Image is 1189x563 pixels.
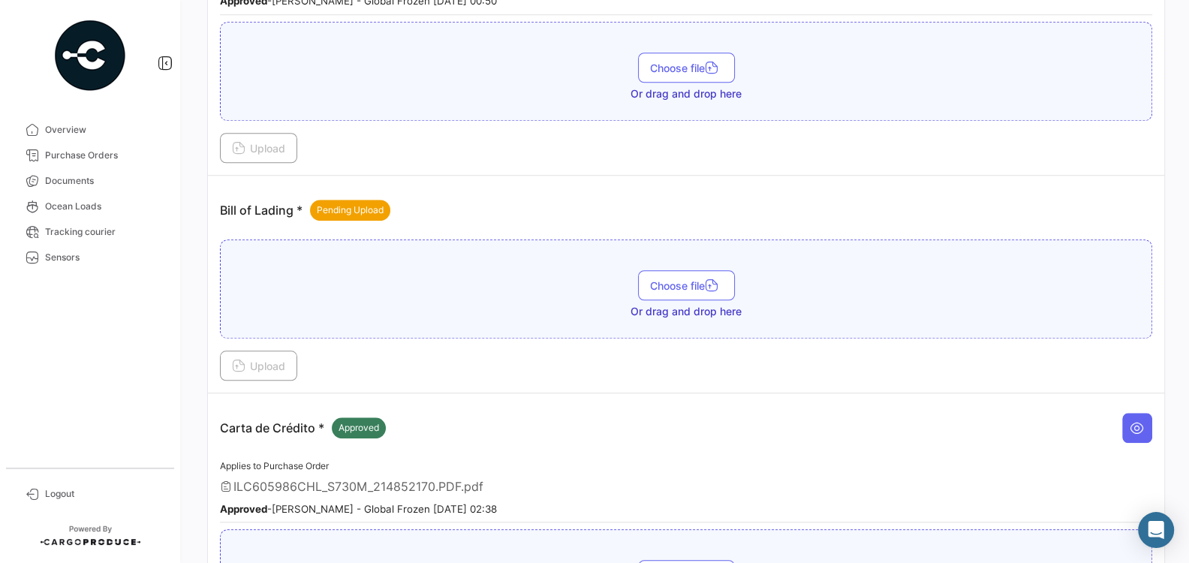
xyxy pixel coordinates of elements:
p: Carta de Crédito * [220,417,386,438]
span: Ocean Loads [45,200,162,213]
span: Choose file [650,279,723,292]
small: - [PERSON_NAME] - Global Frozen [DATE] 02:38 [220,503,497,515]
span: Overview [45,123,162,137]
b: Approved [220,503,267,515]
span: Pending Upload [317,203,384,217]
span: Sensors [45,251,162,264]
span: Approved [339,421,379,435]
span: ILC605986CHL_S730M_214852170.PDF.pdf [233,479,483,494]
a: Sensors [12,245,168,270]
a: Tracking courier [12,219,168,245]
img: powered-by.png [53,18,128,93]
button: Choose file [638,270,735,300]
a: Purchase Orders [12,143,168,168]
span: Applies to Purchase Order [220,460,329,471]
button: Upload [220,133,297,163]
span: Or drag and drop here [631,86,742,101]
a: Documents [12,168,168,194]
span: Upload [232,142,285,155]
span: Choose file [650,62,723,74]
span: Tracking courier [45,225,162,239]
span: Or drag and drop here [631,304,742,319]
button: Choose file [638,53,735,83]
a: Overview [12,117,168,143]
span: Purchase Orders [45,149,162,162]
a: Ocean Loads [12,194,168,219]
span: Logout [45,487,162,501]
span: Upload [232,360,285,372]
p: Bill of Lading * [220,200,390,221]
button: Upload [220,351,297,381]
span: Documents [45,174,162,188]
div: Abrir Intercom Messenger [1138,512,1174,548]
